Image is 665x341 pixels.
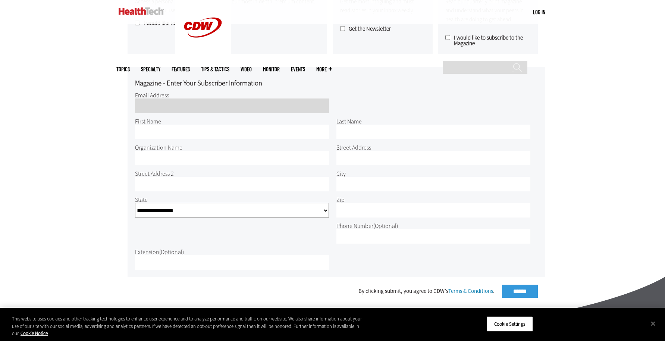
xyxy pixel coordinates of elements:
a: Terms & Conditions [448,287,493,295]
div: User menu [533,8,545,16]
a: Tips & Tactics [201,66,229,72]
span: Specialty [141,66,160,72]
label: Last Name [336,118,362,125]
a: Log in [533,9,545,15]
div: This website uses cookies and other tracking technologies to enhance user experience and to analy... [12,315,366,337]
label: Organization Name [135,144,182,151]
div: By clicking submit, you agree to CDW’s . [358,288,495,294]
a: Features [172,66,190,72]
span: (Optional) [159,248,184,256]
label: Street Address [336,144,371,151]
a: MonITor [263,66,280,72]
label: Extension [135,248,184,256]
button: Cookie Settings [486,316,533,332]
span: Topics [116,66,130,72]
a: Video [241,66,252,72]
a: Events [291,66,305,72]
a: CDW [175,49,231,57]
a: More information about your privacy [21,330,48,337]
span: More [316,66,332,72]
label: Email Address [135,91,169,99]
button: Close [645,315,661,332]
label: First Name [135,118,161,125]
label: Street Address 2 [135,170,174,178]
label: City [336,170,346,178]
h3: Magazine - Enter Your Subscriber Information [135,80,262,87]
label: Phone Number [336,222,398,230]
span: (Optional) [373,222,398,230]
label: Zip [336,196,345,204]
label: State [135,196,148,204]
img: Home [119,7,164,15]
